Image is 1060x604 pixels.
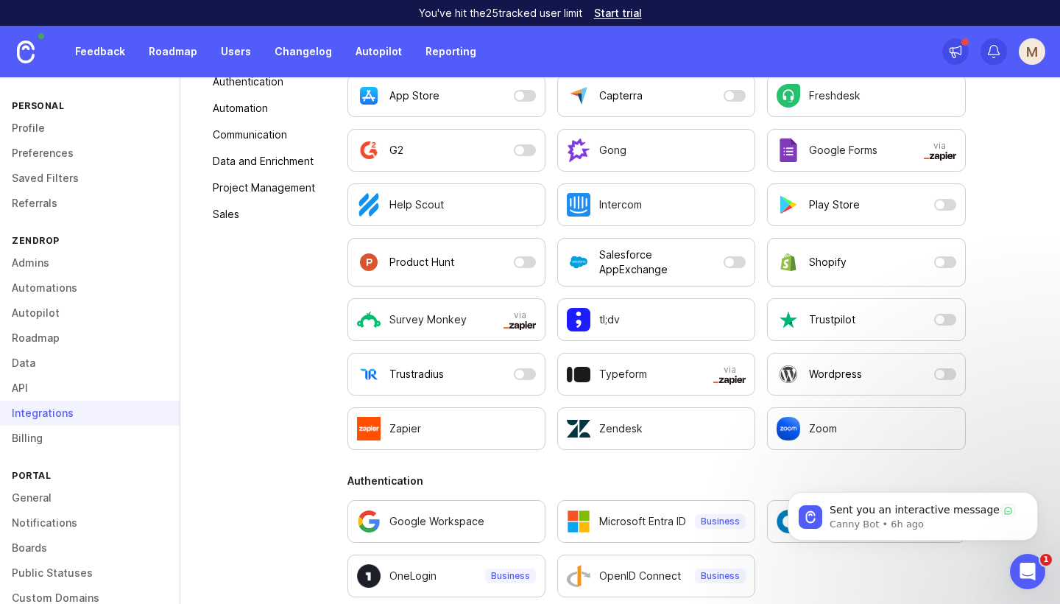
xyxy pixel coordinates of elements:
[809,367,862,382] p: Wordpress
[599,312,620,327] p: tl;dv
[599,367,647,382] p: Typeform
[347,298,545,341] a: Configure Survey Monkey in a new tab.
[204,70,324,94] a: Authentication
[347,74,545,117] button: App Store is currently disabled as an Autopilot data source. Open a modal to adjust settings.
[557,555,755,597] a: Configure OpenID Connect settings.
[347,38,411,65] a: Autopilot
[924,140,956,161] span: via
[347,407,545,450] a: Configure Zapier in a new tab.
[389,421,421,436] p: Zapier
[17,41,35,63] img: Canny Home
[204,96,324,120] a: Automation
[599,197,642,212] p: Intercom
[347,474,966,488] h3: Authentication
[599,514,686,529] p: Microsoft Entra ID
[767,353,965,396] button: Wordpress is currently disabled as an Autopilot data source. Open a modal to adjust settings.
[599,88,643,103] p: Capterra
[504,309,536,330] span: via
[347,238,545,287] button: Product Hunt is currently disabled as an Autopilot data source. Open a modal to adjust settings.
[809,421,837,436] p: Zoom
[599,569,681,583] p: OpenID Connect
[389,255,454,270] p: Product Hunt
[389,367,444,382] p: Trustradius
[767,129,965,172] a: Configure Google Forms in a new tab.
[809,88,861,103] p: Freshdesk
[599,143,626,158] p: Gong
[557,407,755,450] a: Configure Zendesk settings.
[557,298,755,341] a: Configure tl;dv settings.
[140,38,206,65] a: Roadmap
[809,143,877,158] p: Google Forms
[766,461,1060,564] iframe: Intercom notifications message
[204,150,324,173] a: Data and Enrichment
[599,421,643,436] p: Zendesk
[266,38,341,65] a: Changelog
[1040,554,1052,566] span: 1
[419,6,582,21] p: You've hit the 25 tracked user limit
[389,514,484,529] p: Google Workspace
[347,500,545,543] a: Configure Google Workspace settings.
[347,353,545,396] button: Trustradius is currently disabled as an Autopilot data source. Open a modal to adjust settings.
[504,321,536,330] img: svg+xml;base64,PHN2ZyB3aWR0aD0iNTAwIiBoZWlnaHQ9IjEzNiIgZmlsbD0ibm9uZSIgeG1sbnM9Imh0dHA6Ly93d3cudz...
[347,129,545,172] button: G2 is currently disabled as an Autopilot data source. Open a modal to adjust settings.
[713,364,746,384] span: via
[557,353,755,396] a: Configure Typeform in a new tab.
[204,123,324,147] a: Communication
[66,38,134,65] a: Feedback
[701,516,740,527] p: Business
[557,183,755,226] a: Configure Intercom settings.
[417,38,485,65] a: Reporting
[347,555,545,597] a: Configure OneLogin settings.
[557,74,755,117] button: Capterra is currently disabled as an Autopilot data source. Open a modal to adjust settings.
[212,38,260,65] a: Users
[1019,38,1045,65] button: M
[1010,554,1045,589] iframe: Intercom live chat
[204,176,324,200] a: Project Management
[599,247,718,277] p: Salesforce AppExchange
[557,129,755,172] a: Configure Gong settings.
[767,407,965,450] a: Configure Zoom settings.
[557,500,755,543] a: Configure Microsoft Entra ID settings.
[701,570,740,582] p: Business
[389,569,437,583] p: OneLogin
[767,298,965,341] button: Trustpilot is currently disabled as an Autopilot data source. Open a modal to adjust settings.
[389,197,444,212] p: Help Scout
[767,238,965,287] button: Shopify is currently disabled as an Autopilot data source. Open a modal to adjust settings.
[924,152,956,161] img: svg+xml;base64,PHN2ZyB3aWR0aD0iNTAwIiBoZWlnaHQ9IjEzNiIgZmlsbD0ibm9uZSIgeG1sbnM9Imh0dHA6Ly93d3cudz...
[713,376,746,384] img: svg+xml;base64,PHN2ZyB3aWR0aD0iNTAwIiBoZWlnaHQ9IjEzNiIgZmlsbD0ibm9uZSIgeG1sbnM9Imh0dHA6Ly93d3cudz...
[491,570,530,582] p: Business
[767,183,965,226] button: Play Store is currently disabled as an Autopilot data source. Open a modal to adjust settings.
[389,312,467,327] p: Survey Monkey
[389,143,403,158] p: G2
[389,88,439,103] p: App Store
[809,197,860,212] p: Play Store
[204,203,324,226] a: Sales
[557,238,755,287] button: Salesforce AppExchange is currently disabled as an Autopilot data source. Open a modal to adjust ...
[809,312,855,327] p: Trustpilot
[594,8,642,18] a: Start trial
[347,183,545,226] a: Configure Help Scout settings.
[809,255,847,270] p: Shopify
[767,74,965,117] a: Configure Freshdesk settings.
